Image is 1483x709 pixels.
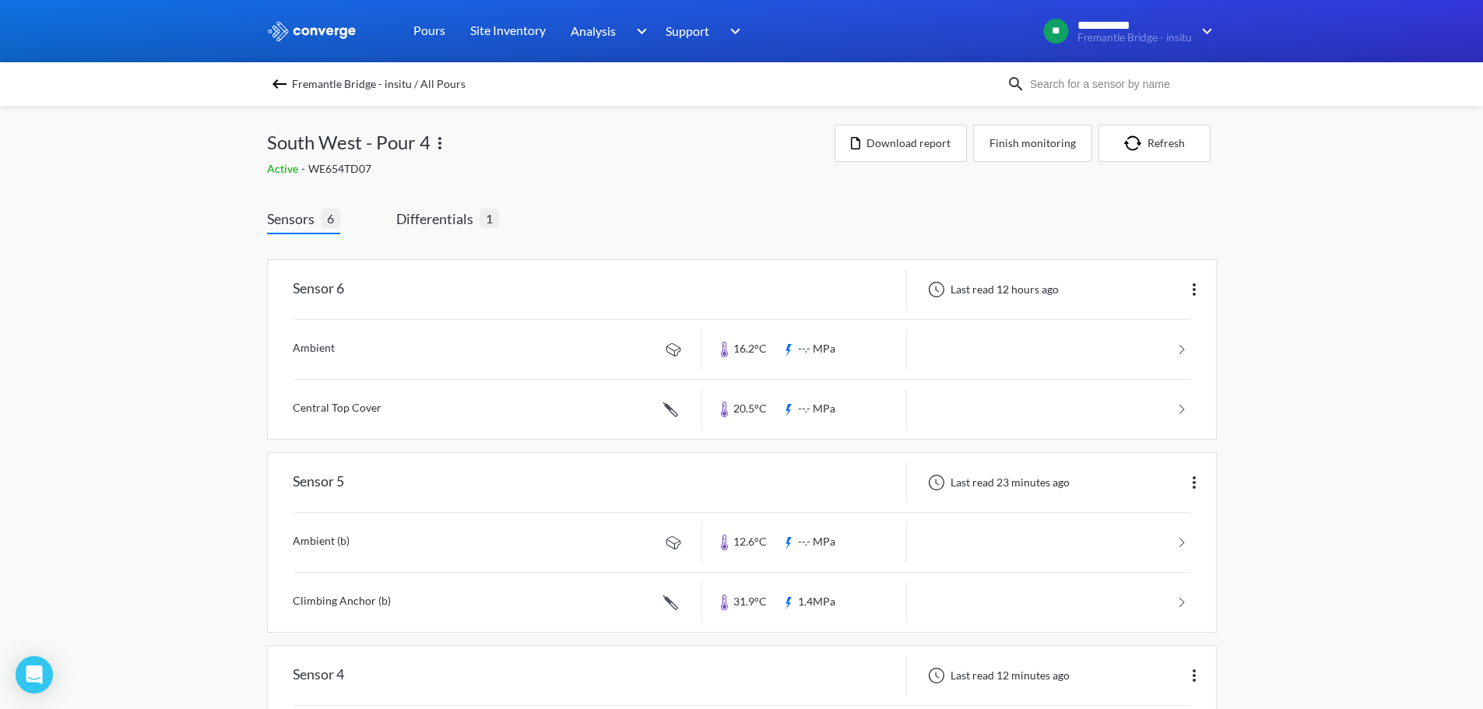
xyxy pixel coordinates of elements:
span: Sensors [267,208,321,230]
span: Analysis [571,21,616,40]
span: Fremantle Bridge - insitu [1077,32,1192,44]
img: more.svg [1185,473,1204,492]
span: Active [267,162,301,175]
img: icon-search.svg [1007,75,1025,93]
span: Differentials [396,208,480,230]
div: Sensor 6 [293,269,344,310]
button: Finish monitoring [973,125,1092,162]
img: downArrow.svg [720,22,745,40]
span: - [301,162,308,175]
div: Sensor 4 [293,655,344,696]
span: 1 [480,209,499,228]
div: Last read 12 minutes ago [919,666,1074,685]
img: logo_ewhite.svg [267,21,357,41]
img: icon-refresh.svg [1124,135,1147,151]
img: more.svg [1185,666,1204,685]
img: backspace.svg [270,75,289,93]
div: Last read 23 minutes ago [919,473,1074,492]
img: downArrow.svg [1192,22,1217,40]
div: Open Intercom Messenger [16,656,53,693]
div: Sensor 5 [293,462,344,503]
div: WE654TD07 [267,160,835,177]
img: more.svg [1185,280,1204,299]
div: Last read 12 hours ago [919,280,1063,299]
img: icon-file.svg [851,137,860,149]
span: Support [666,21,709,40]
span: South West - Pour 4 [267,128,430,157]
button: Download report [835,125,967,162]
button: Refresh [1098,125,1211,162]
input: Search for a sensor by name [1025,75,1214,93]
span: 6 [321,209,340,228]
img: downArrow.svg [626,22,651,40]
img: more.svg [430,134,449,153]
span: Fremantle Bridge - insitu / All Pours [292,73,466,95]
